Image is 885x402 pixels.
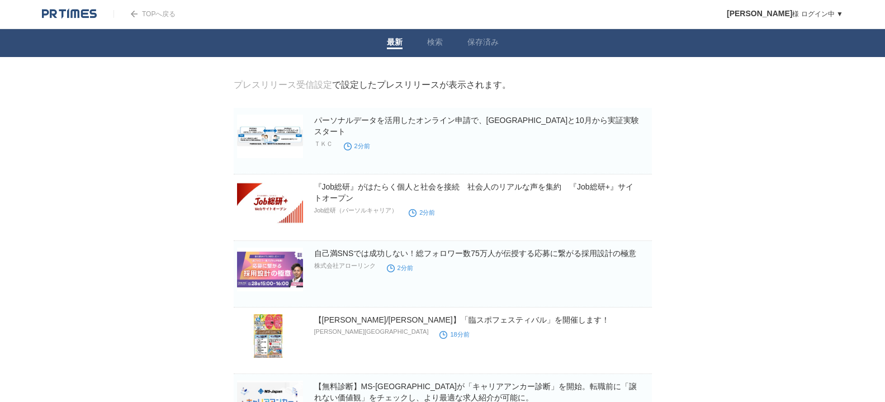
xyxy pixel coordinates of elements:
[427,37,443,49] a: 検索
[314,249,636,258] a: 自己満SNSでは成功しない！総フォロワー数75万人が伝授する応募に繋がる採用設計の極意
[314,116,639,136] a: パーソナルデータを活用したオンライン申請で、[GEOGRAPHIC_DATA]と10月から実証実験スタート
[314,262,376,270] p: 株式会社アローリンク
[409,209,435,216] time: 2分前
[314,315,609,324] a: 【[PERSON_NAME]/[PERSON_NAME]】「臨スポフェスティバル」を開催します！
[314,206,398,215] p: Job総研（パーソルキャリア）
[42,8,97,20] img: logo.png
[113,10,176,18] a: TOPへ戻る
[234,80,332,89] a: プレスリリース受信設定
[237,181,303,225] img: 『Job総研』がはたらく個人と社会を接続 社会人のリアルな声を集約 『Job総研+』サイトオープン
[314,140,333,148] p: ＴＫＣ
[237,248,303,291] img: 自己満SNSでは成功しない！総フォロワー数75万人が伝授する応募に繋がる採用設計の極意
[314,328,429,335] p: [PERSON_NAME][GEOGRAPHIC_DATA]
[234,79,511,91] div: で設定したプレスリリースが表示されます。
[727,9,792,18] span: [PERSON_NAME]
[439,331,469,338] time: 18分前
[314,182,633,202] a: 『Job総研』がはたらく個人と社会を接続 社会人のリアルな声を集約 『Job総研+』サイトオープン
[467,37,499,49] a: 保存済み
[131,11,138,17] img: arrow.png
[237,115,303,158] img: パーソナルデータを活用したオンライン申請で、神戸市と10月から実証実験スタート
[387,37,403,49] a: 最新
[727,10,843,18] a: [PERSON_NAME]様 ログイン中 ▼
[387,264,413,271] time: 2分前
[237,314,303,358] img: 【千葉/袖ケ浦】「臨スポフェスティバル」を開催します！
[344,143,370,149] time: 2分前
[314,382,637,402] a: 【無料診断】MS-[GEOGRAPHIC_DATA]が「キャリアアンカー診断」を開始。転職前に「譲れない価値観」をチェックし、より最適な求人紹介が可能に。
